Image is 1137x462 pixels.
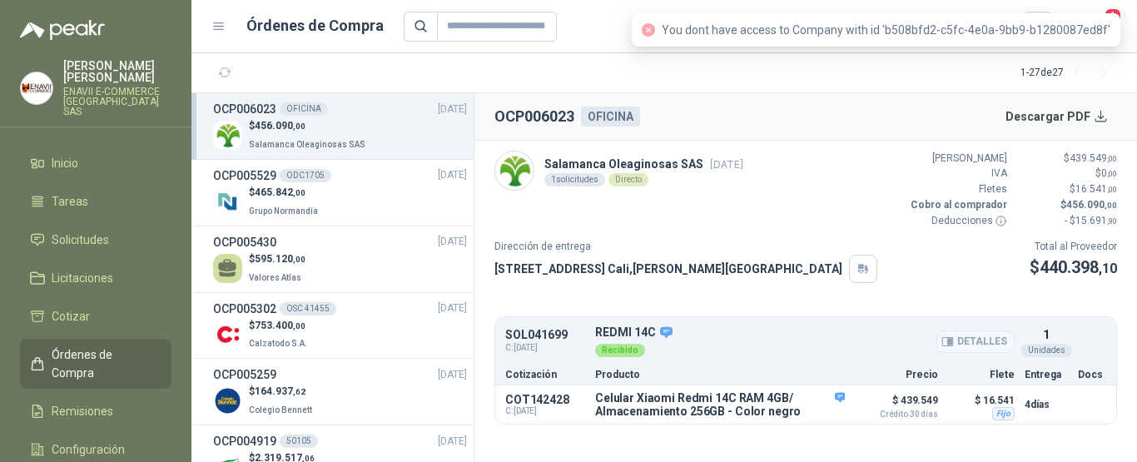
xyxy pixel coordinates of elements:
p: [PERSON_NAME] [PERSON_NAME] [63,60,171,83]
div: 1 - 27 de 27 [1020,60,1117,87]
button: Detalles [936,330,1015,353]
div: ODC1705 [280,169,331,182]
span: 1 [1104,7,1122,23]
p: Entrega [1025,370,1068,380]
p: $ 16.541 [948,390,1015,410]
p: SOL041699 [505,329,585,341]
span: ,62 [293,387,305,396]
a: OCP005259[DATE] Company Logo$164.937,62Colegio Bennett [213,365,467,418]
span: Órdenes de Compra [52,345,156,382]
h1: Órdenes de Compra [246,14,384,37]
span: Solicitudes [52,231,109,249]
a: Inicio [20,147,171,179]
h3: OCP006023 [213,100,276,118]
p: Flete [948,370,1015,380]
span: Remisiones [52,402,113,420]
span: Crédito 30 días [855,410,938,419]
span: close-circle [642,23,655,37]
div: 50105 [280,435,318,448]
a: OCP005430[DATE] $595.120,00Valores Atlas [213,233,467,286]
p: $ 439.549 [855,390,938,419]
span: You dont have access to Company with id 'b508bfd2-c5fc-4e0a-9bb9-b1280087ed8f' [662,23,1110,37]
img: Company Logo [21,72,52,104]
span: Configuración [52,440,125,459]
div: OSC 41455 [280,302,336,315]
p: Cotización [505,370,585,380]
p: $ [1017,151,1117,166]
p: [STREET_ADDRESS] Cali , [PERSON_NAME][GEOGRAPHIC_DATA] [494,260,842,278]
p: Dirección de entrega [494,239,877,255]
span: 456.090 [255,120,305,132]
img: Company Logo [213,320,242,349]
span: [DATE] [438,367,467,383]
p: COT142428 [505,393,585,406]
p: $ [249,118,369,134]
a: OCP006023OFICINA[DATE] Company Logo$456.090,00Salamanca Oleaginosas SAS [213,100,467,152]
span: ,90 [1107,216,1117,226]
span: C: [DATE] [505,406,585,416]
p: Total al Proveedor [1030,239,1117,255]
span: Cotizar [52,307,90,325]
p: REDMI 14C [595,325,1015,340]
p: $ [249,251,305,267]
span: 164.937 [255,385,305,397]
h3: OCP005529 [213,166,276,185]
button: Descargar PDF [996,100,1118,133]
p: 1 [1043,325,1050,344]
span: [DATE] [438,102,467,117]
p: ENAVII E-COMMERCE [GEOGRAPHIC_DATA] SAS [63,87,171,117]
p: Celular Xiaomi Redmi 14C RAM 4GB/ Almacenamiento 256GB - Color negro [595,391,845,418]
span: ,00 [293,255,305,264]
span: Valores Atlas [249,273,301,282]
span: ,00 [1105,201,1117,210]
span: [DATE] [438,301,467,316]
span: ,00 [1107,154,1117,163]
div: Directo [608,173,648,186]
p: $ [1017,181,1117,197]
p: Producto [595,370,845,380]
p: $ [249,185,321,201]
a: Órdenes de Compra [20,339,171,389]
span: [DATE] [438,434,467,450]
div: Unidades [1021,344,1072,357]
a: OCP005529ODC1705[DATE] Company Logo$465.842,00Grupo Normandía [213,166,467,219]
img: Logo peakr [20,20,105,40]
p: $ [249,384,315,400]
img: Company Logo [213,187,242,216]
span: 15.691 [1075,215,1117,226]
p: Fletes [907,181,1007,197]
div: Fijo [992,407,1015,420]
a: Remisiones [20,395,171,427]
a: Cotizar [20,301,171,332]
span: Salamanca Oleaginosas SAS [249,140,365,149]
img: Company Logo [213,121,242,150]
span: ,00 [293,122,305,131]
div: OFICINA [581,107,640,127]
h3: OCP004919 [213,432,276,450]
span: 440.398 [1040,257,1117,277]
h3: OCP005259 [213,365,276,384]
span: [DATE] [710,158,743,171]
p: Docs [1078,370,1106,380]
h2: OCP006023 [494,105,574,128]
span: ,00 [293,321,305,330]
div: OFICINA [280,102,328,116]
a: Solicitudes [20,224,171,256]
span: Grupo Normandía [249,206,318,216]
h3: OCP005430 [213,233,276,251]
a: Licitaciones [20,262,171,294]
span: 465.842 [255,186,305,198]
p: [PERSON_NAME] [907,151,1007,166]
span: 439.549 [1070,152,1117,164]
a: Tareas [20,186,171,217]
span: ,00 [1107,169,1117,178]
div: Recibido [595,344,645,357]
p: 4 días [1025,395,1068,415]
a: OCP005302OSC 41455[DATE] Company Logo$753.400,00Calzatodo S.A. [213,300,467,352]
span: 0 [1101,167,1117,179]
span: [DATE] [438,167,467,183]
img: Company Logo [495,152,534,190]
span: Tareas [52,192,88,211]
p: IVA [907,166,1007,181]
p: Deducciones [907,213,1007,229]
